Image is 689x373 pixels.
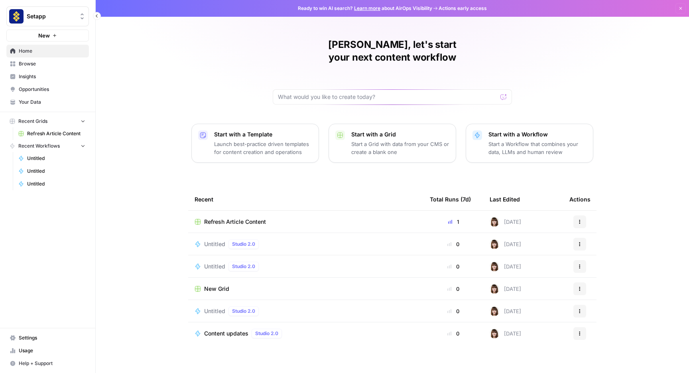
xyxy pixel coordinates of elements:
img: Setapp Logo [9,9,24,24]
p: Launch best-practice driven templates for content creation and operations [214,140,312,156]
div: 0 [430,285,477,293]
span: Untitled [27,180,85,187]
div: 0 [430,330,477,337]
div: Total Runs (7d) [430,188,471,210]
span: Studio 2.0 [255,330,278,337]
img: 70fc8mj4qgyjsdfq8qvdr20xxcub [490,262,499,271]
span: Browse [19,60,85,67]
button: Help + Support [6,357,89,370]
span: Studio 2.0 [232,308,255,315]
span: Untitled [27,168,85,175]
a: Content updatesStudio 2.0 [195,329,417,338]
span: Recent Grids [18,118,47,125]
button: Workspace: Setapp [6,6,89,26]
p: Start a Grid with data from your CMS or create a blank one [351,140,449,156]
span: New Grid [204,285,229,293]
span: Studio 2.0 [232,263,255,270]
p: Start with a Template [214,130,312,138]
span: Studio 2.0 [232,241,255,248]
div: 1 [430,218,477,226]
div: Last Edited [490,188,520,210]
span: Setapp [27,12,75,20]
span: Actions early access [439,5,487,12]
img: 70fc8mj4qgyjsdfq8qvdr20xxcub [490,239,499,249]
div: [DATE] [490,217,521,227]
img: 70fc8mj4qgyjsdfq8qvdr20xxcub [490,217,499,227]
a: Usage [6,344,89,357]
img: 70fc8mj4qgyjsdfq8qvdr20xxcub [490,284,499,294]
a: New Grid [195,285,417,293]
a: Settings [6,332,89,344]
span: Refresh Article Content [204,218,266,226]
div: [DATE] [490,262,521,271]
a: Insights [6,70,89,83]
div: 0 [430,240,477,248]
a: Opportunities [6,83,89,96]
button: Recent Workflows [6,140,89,152]
a: Home [6,45,89,57]
button: New [6,30,89,41]
div: [DATE] [490,239,521,249]
button: Recent Grids [6,115,89,127]
div: [DATE] [490,284,521,294]
a: Learn more [354,5,380,11]
span: Content updates [204,330,248,337]
p: Start with a Grid [351,130,449,138]
div: [DATE] [490,306,521,316]
div: 0 [430,307,477,315]
button: Start with a WorkflowStart a Workflow that combines your data, LLMs and human review [466,124,593,163]
span: Settings [19,334,85,341]
div: [DATE] [490,329,521,338]
span: New [38,32,50,39]
p: Start a Workflow that combines your data, LLMs and human review [488,140,587,156]
span: Opportunities [19,86,85,93]
p: Start with a Workflow [488,130,587,138]
div: Actions [569,188,591,210]
a: UntitledStudio 2.0 [195,306,417,316]
div: Recent [195,188,417,210]
a: Untitled [15,178,89,190]
a: Refresh Article Content [15,127,89,140]
button: Start with a GridStart a Grid with data from your CMS or create a blank one [329,124,456,163]
span: Recent Workflows [18,142,60,150]
span: Untitled [204,307,225,315]
img: 70fc8mj4qgyjsdfq8qvdr20xxcub [490,329,499,338]
span: Untitled [204,262,225,270]
span: Untitled [27,155,85,162]
a: Untitled [15,152,89,165]
span: Untitled [204,240,225,248]
a: UntitledStudio 2.0 [195,262,417,271]
span: Usage [19,347,85,354]
span: Ready to win AI search? about AirOps Visibility [298,5,432,12]
a: Your Data [6,96,89,109]
a: UntitledStudio 2.0 [195,239,417,249]
h1: [PERSON_NAME], let's start your next content workflow [273,38,512,64]
a: Browse [6,57,89,70]
span: Insights [19,73,85,80]
div: 0 [430,262,477,270]
span: Home [19,47,85,55]
a: Untitled [15,165,89,178]
input: What would you like to create today? [278,93,497,101]
a: Refresh Article Content [195,218,417,226]
span: Help + Support [19,360,85,367]
span: Refresh Article Content [27,130,85,137]
button: Start with a TemplateLaunch best-practice driven templates for content creation and operations [191,124,319,163]
span: Your Data [19,99,85,106]
img: 70fc8mj4qgyjsdfq8qvdr20xxcub [490,306,499,316]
